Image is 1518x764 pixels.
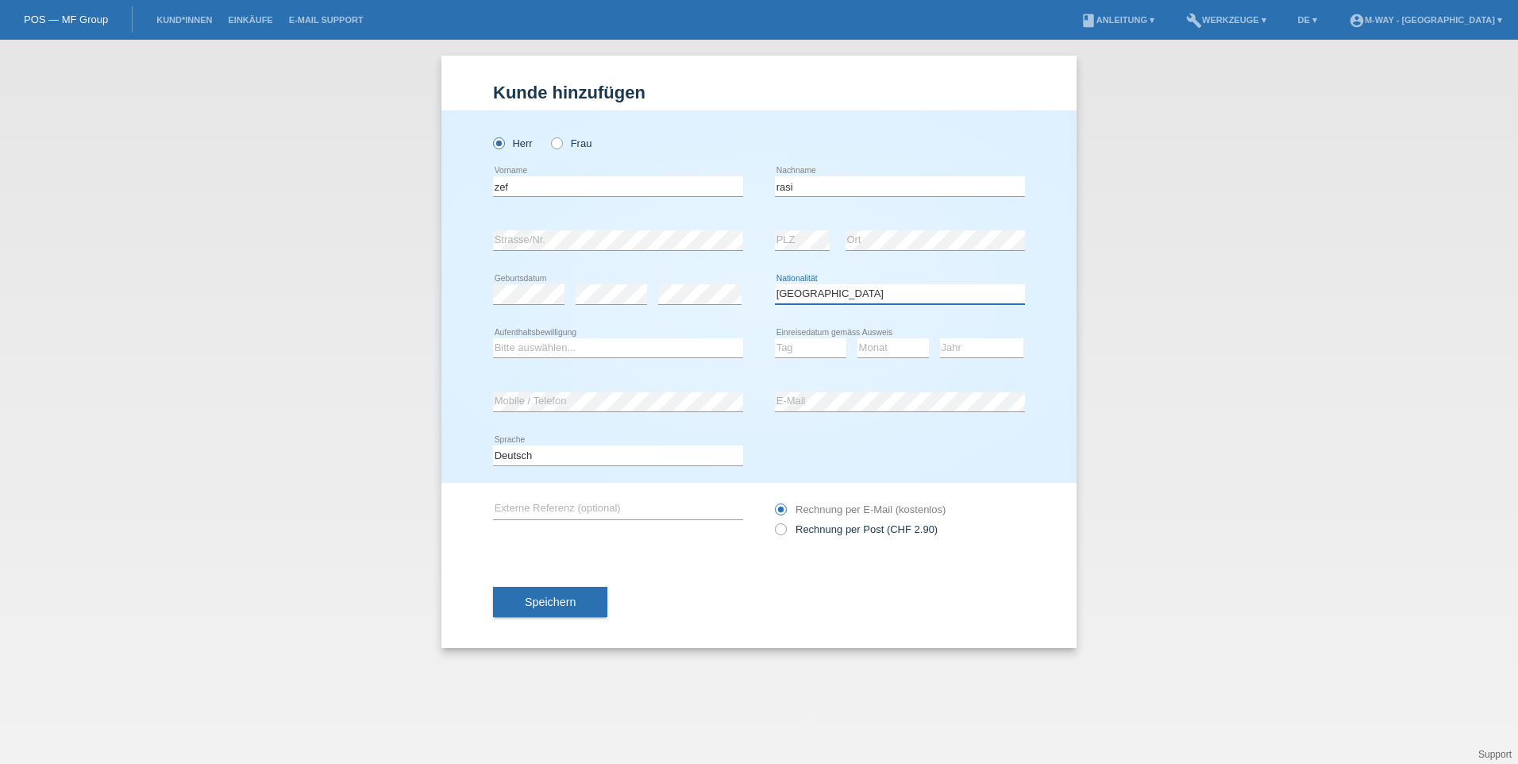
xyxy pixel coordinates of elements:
a: E-Mail Support [281,15,372,25]
a: Kund*innen [148,15,220,25]
span: Speichern [525,596,576,608]
a: Einkäufe [220,15,280,25]
button: Speichern [493,587,607,617]
a: buildWerkzeuge ▾ [1178,15,1274,25]
i: book [1081,13,1096,29]
label: Rechnung per E-Mail (kostenlos) [775,504,946,515]
a: POS — MF Group [24,14,108,25]
label: Rechnung per Post (CHF 2.90) [775,523,938,535]
i: build [1186,13,1202,29]
input: Rechnung per E-Mail (kostenlos) [775,504,785,523]
label: Herr [493,137,533,149]
label: Frau [551,137,591,149]
a: Support [1478,749,1512,760]
a: DE ▾ [1290,15,1325,25]
i: account_circle [1349,13,1365,29]
input: Herr [493,137,503,148]
a: bookAnleitung ▾ [1073,15,1162,25]
input: Rechnung per Post (CHF 2.90) [775,523,785,543]
input: Frau [551,137,561,148]
h1: Kunde hinzufügen [493,83,1025,102]
a: account_circlem-way - [GEOGRAPHIC_DATA] ▾ [1341,15,1510,25]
